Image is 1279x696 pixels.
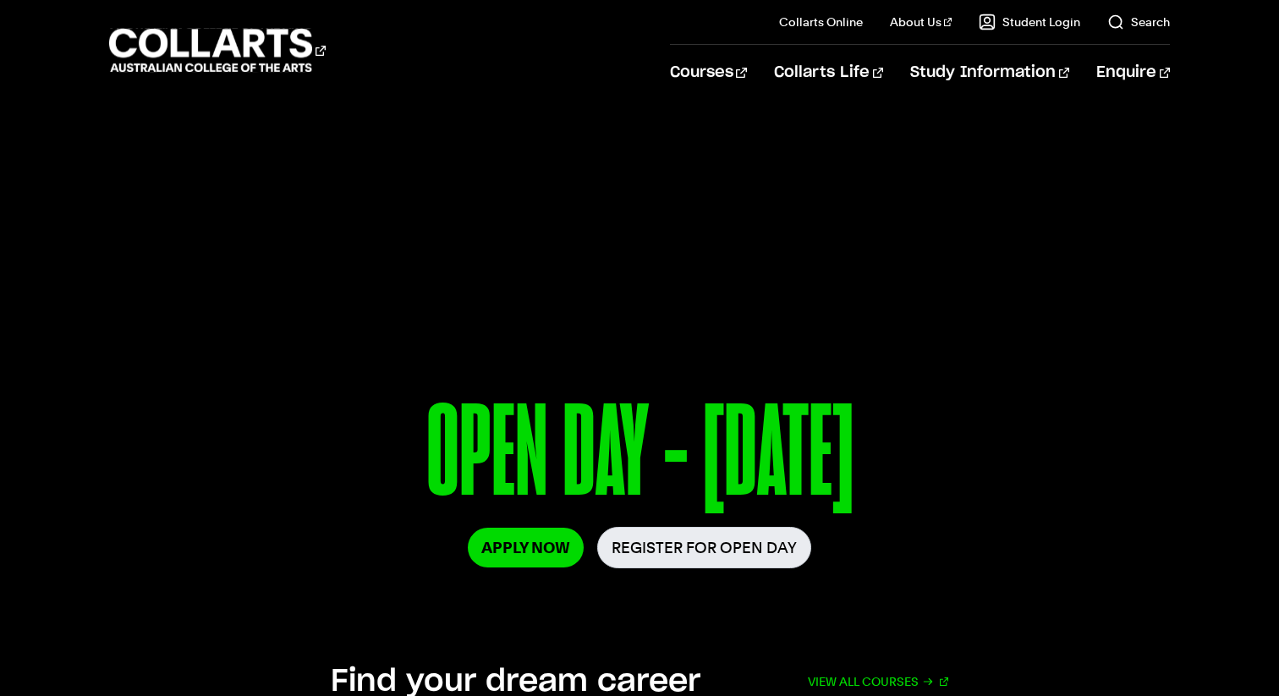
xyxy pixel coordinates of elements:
a: Study Information [910,45,1069,101]
a: Courses [670,45,747,101]
a: Collarts Life [774,45,883,101]
div: Go to homepage [109,26,326,74]
a: About Us [890,14,952,30]
a: Student Login [979,14,1080,30]
a: Apply Now [468,528,584,567]
a: Register for Open Day [597,527,811,568]
a: Enquire [1096,45,1170,101]
a: Collarts Online [779,14,863,30]
p: OPEN DAY - [DATE] [140,387,1140,527]
a: Search [1107,14,1170,30]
